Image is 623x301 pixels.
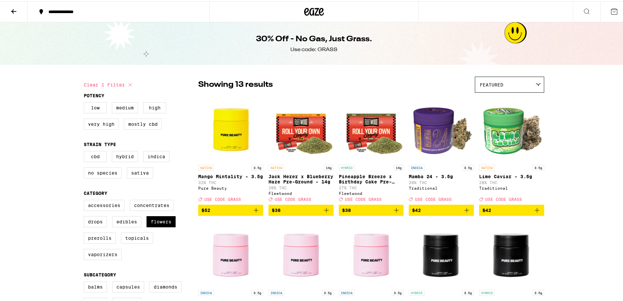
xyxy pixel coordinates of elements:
p: INDICA [198,289,214,294]
p: 3.5g [251,289,263,294]
span: USE CODE GRASS [485,196,522,200]
span: USE CODE GRASS [275,196,311,200]
p: 3.5g [532,163,544,169]
img: Traditional - Mamba 24 - 3.5g [409,95,474,160]
legend: Subcategory [84,271,116,276]
p: 3.5g [392,289,404,294]
img: Fleetwood - Jack Herer x Blueberry Haze Pre-Ground - 14g [268,95,334,160]
span: $38 [342,206,351,212]
img: Fleetwood - Pineapple Breeze x Birthday Cake Pre-Ground - 14g [339,95,404,160]
a: Open page for Pineapple Breeze x Birthday Cake Pre-Ground - 14g from Fleetwood [339,95,404,203]
img: Pure Beauty - Canal St Runtz - 3.5g [198,220,263,285]
button: Add to bag [198,203,263,215]
label: Flowers [147,215,176,226]
p: INDICA [409,163,424,169]
label: Drops [84,215,107,226]
img: Pure Beauty - Mango Mintality - 3.5g [198,95,263,160]
div: Pure Beauty [198,185,263,189]
button: Add to bag [409,203,474,215]
p: Jack Herer x Blueberry Haze Pre-Ground - 14g [268,173,334,183]
label: Accessories [84,198,125,210]
span: USE CODE GRASS [345,196,382,200]
button: Add to bag [339,203,404,215]
a: Open page for Mango Mintality - 3.5g from Pure Beauty [198,95,263,203]
p: 27% THC [339,184,404,189]
span: USE CODE GRASS [415,196,452,200]
p: 3.5g [532,289,544,294]
label: Concentrates [130,198,174,210]
a: Open page for Jack Herer x Blueberry Haze Pre-Ground - 14g from Fleetwood [268,95,334,203]
p: Lime Caviar - 3.5g [479,173,544,178]
p: HYBRID [339,163,355,169]
p: 14g [324,163,334,169]
p: INDICA [268,289,284,294]
img: Pure Beauty - Midnight Snack - 3.5g [268,220,334,285]
a: Open page for Lime Caviar - 3.5g from Traditional [479,95,544,203]
p: 14g [394,163,404,169]
img: Pure Beauty - Spritzer - 3.5g [479,220,544,285]
p: HYBRID [409,289,424,294]
p: Mamba 24 - 3.5g [409,173,474,178]
a: Open page for Mamba 24 - 3.5g from Traditional [409,95,474,203]
p: INDICA [339,289,355,294]
label: Prerolls [84,231,116,242]
span: $42 [412,206,421,212]
label: Topicals [121,231,153,242]
legend: Strain Type [84,141,116,146]
span: USE CODE GRASS [204,196,241,200]
p: 3.5g [462,163,474,169]
p: 3.5g [251,163,263,169]
label: Low [84,101,107,112]
img: Traditional - Lime Caviar - 3.5g [479,95,544,160]
label: Indica [143,150,169,161]
label: Mostly CBD [124,117,162,128]
div: Use code: GRASS [290,45,337,52]
p: 3.5g [462,289,474,294]
span: $42 [482,206,491,212]
p: 28% THC [479,179,544,183]
p: SATIVA [479,163,495,169]
img: Pure Beauty - Sea Star - 3.5g [339,220,404,285]
legend: Potency [84,92,104,97]
p: 28% THC [409,179,474,183]
div: Fleetwood [268,190,334,194]
label: Very High [84,117,119,128]
label: Balms [84,280,107,291]
button: Add to bag [268,203,334,215]
label: Medium [112,101,138,112]
label: Hybrid [112,150,138,161]
span: Hi. Need any help? [4,5,47,10]
p: HYBRID [479,289,495,294]
label: Vaporizers [84,248,122,259]
h1: 30% Off - No Gas, Just Grass. [256,32,372,44]
span: $38 [272,206,281,212]
label: No Species [84,166,122,177]
button: Clear 1 filter [84,75,134,92]
label: Capsules [112,280,144,291]
label: High [143,101,166,112]
p: 3.5g [322,289,334,294]
span: $52 [201,206,210,212]
p: SATIVA [198,163,214,169]
p: 32% THC [198,179,263,183]
p: SATIVA [268,163,284,169]
div: Traditional [409,185,474,189]
p: Pineapple Breeze x Birthday Cake Pre-Ground - 14g [339,173,404,183]
p: 20% THC [268,184,334,189]
div: Traditional [479,185,544,189]
div: Fleetwood [339,190,404,194]
label: Sativa [127,166,153,177]
label: Diamonds [149,280,182,291]
p: Showing 13 results [198,78,273,89]
label: Edibles [112,215,141,226]
span: Featured [480,81,503,86]
img: Pure Beauty - Aquemini - 3.5g [409,220,474,285]
legend: Category [84,189,107,195]
button: Add to bag [479,203,544,215]
p: Mango Mintality - 3.5g [198,173,263,178]
label: CBD [84,150,107,161]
